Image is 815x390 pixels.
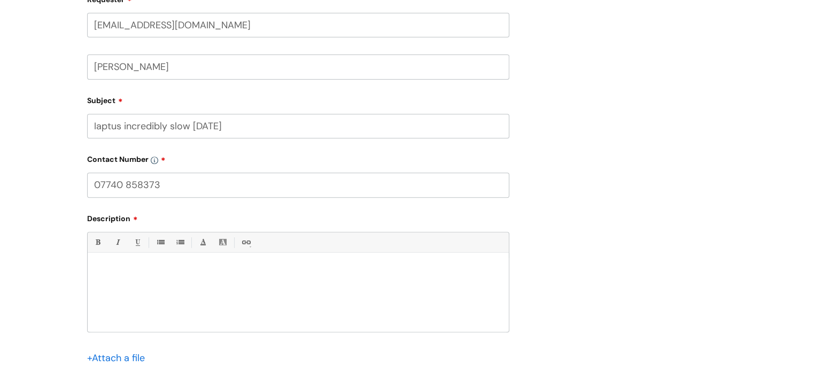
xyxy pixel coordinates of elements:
div: Attach a file [87,349,151,366]
img: info-icon.svg [151,157,158,164]
a: Font Color [196,236,209,249]
label: Contact Number [87,151,509,164]
a: Italic (Ctrl-I) [111,236,124,249]
label: Description [87,210,509,223]
input: Your Name [87,54,509,79]
a: Bold (Ctrl-B) [91,236,104,249]
a: Link [239,236,252,249]
label: Subject [87,92,509,105]
input: Email [87,13,509,37]
a: 1. Ordered List (Ctrl-Shift-8) [173,236,187,249]
a: • Unordered List (Ctrl-Shift-7) [153,236,167,249]
a: Underline(Ctrl-U) [130,236,144,249]
a: Back Color [216,236,229,249]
